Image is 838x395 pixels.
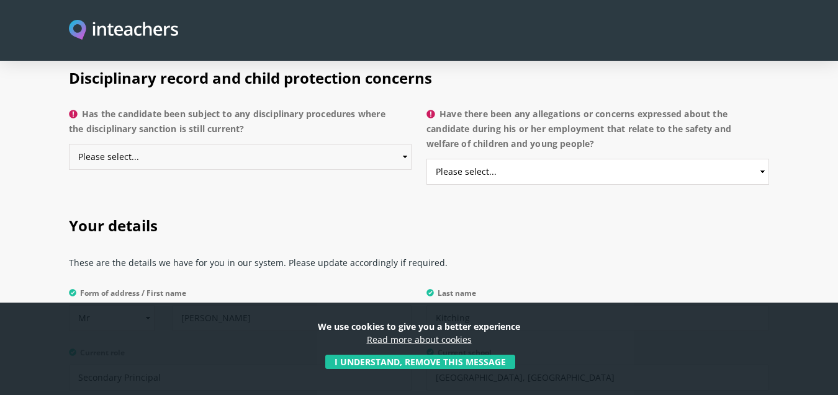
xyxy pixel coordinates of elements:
[69,68,432,88] span: Disciplinary record and child protection concerns
[69,215,158,236] span: Your details
[318,321,520,332] strong: We use cookies to give you a better experience
[69,20,178,42] a: Visit this site's homepage
[69,20,178,42] img: Inteachers
[426,289,769,305] label: Last name
[325,355,515,369] button: I understand, remove this message
[367,334,472,345] a: Read more about cookies
[69,249,769,284] p: These are the details we have for you in our system. Please update accordingly if required.
[69,289,412,305] label: Form of address / First name
[69,107,412,144] label: Has the candidate been subject to any disciplinary procedures where the disciplinary sanction is ...
[426,107,769,159] label: Have there been any allegations or concerns expressed about the candidate during his or her emplo...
